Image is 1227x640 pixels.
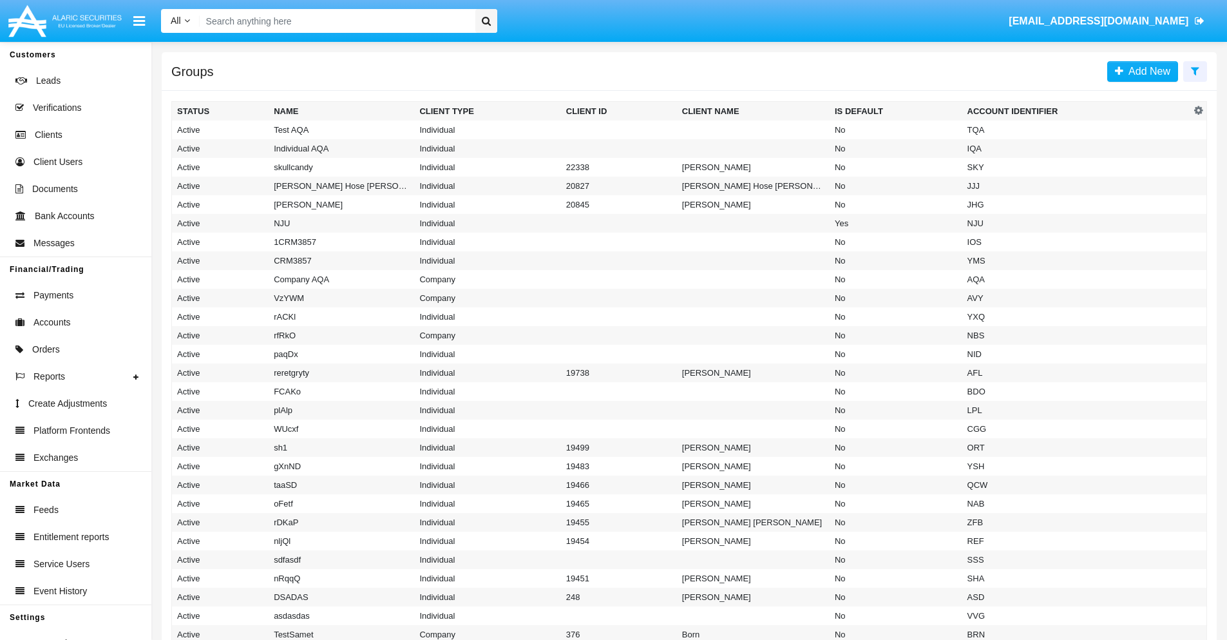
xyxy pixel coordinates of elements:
[172,270,269,289] td: Active
[1003,3,1211,39] a: [EMAIL_ADDRESS][DOMAIN_NAME]
[172,307,269,326] td: Active
[269,121,414,139] td: Test AQA
[172,177,269,195] td: Active
[414,307,560,326] td: Individual
[561,588,677,606] td: 248
[830,158,962,177] td: No
[414,177,560,195] td: Individual
[830,251,962,270] td: No
[172,513,269,532] td: Active
[172,550,269,569] td: Active
[172,401,269,420] td: Active
[830,476,962,494] td: No
[172,251,269,270] td: Active
[269,158,414,177] td: skullcandy
[677,588,830,606] td: [PERSON_NAME]
[33,316,71,329] span: Accounts
[172,569,269,588] td: Active
[414,195,560,214] td: Individual
[830,606,962,625] td: No
[830,364,962,382] td: No
[962,476,1191,494] td: QCW
[269,420,414,438] td: WUcxf
[33,585,87,598] span: Event History
[269,588,414,606] td: DSADAS
[172,102,269,121] th: Status
[962,233,1191,251] td: IOS
[172,588,269,606] td: Active
[33,530,109,544] span: Entitlement reports
[33,155,82,169] span: Client Users
[962,177,1191,195] td: JJJ
[830,345,962,364] td: No
[962,121,1191,139] td: TQA
[1009,15,1188,26] span: [EMAIL_ADDRESS][DOMAIN_NAME]
[269,139,414,158] td: Individual AQA
[677,438,830,457] td: [PERSON_NAME]
[171,66,214,77] h5: Groups
[414,139,560,158] td: Individual
[32,343,60,356] span: Orders
[830,513,962,532] td: No
[172,345,269,364] td: Active
[830,550,962,569] td: No
[172,289,269,307] td: Active
[172,457,269,476] td: Active
[172,382,269,401] td: Active
[830,420,962,438] td: No
[172,606,269,625] td: Active
[172,326,269,345] td: Active
[414,214,560,233] td: Individual
[561,364,677,382] td: 19738
[677,476,830,494] td: [PERSON_NAME]
[172,532,269,550] td: Active
[677,102,830,121] th: Client Name
[414,476,560,494] td: Individual
[677,457,830,476] td: [PERSON_NAME]
[962,420,1191,438] td: CGG
[172,438,269,457] td: Active
[1107,61,1178,82] a: Add New
[677,364,830,382] td: [PERSON_NAME]
[172,214,269,233] td: Active
[414,345,560,364] td: Individual
[269,494,414,513] td: oFetf
[269,382,414,401] td: FCAKo
[962,513,1191,532] td: ZFB
[269,606,414,625] td: asdasdas
[677,195,830,214] td: [PERSON_NAME]
[677,513,830,532] td: [PERSON_NAME] [PERSON_NAME]
[830,139,962,158] td: No
[33,370,65,383] span: Reports
[269,270,414,289] td: Company AQA
[561,513,677,532] td: 19455
[269,364,414,382] td: reretgryty
[830,569,962,588] td: No
[962,139,1191,158] td: IQA
[962,550,1191,569] td: SSS
[962,307,1191,326] td: YXQ
[269,457,414,476] td: gXnND
[414,606,560,625] td: Individual
[269,251,414,270] td: CRM3857
[677,177,830,195] td: [PERSON_NAME] Hose [PERSON_NAME]
[561,158,677,177] td: 22338
[1123,66,1170,77] span: Add New
[830,121,962,139] td: No
[830,457,962,476] td: No
[962,326,1191,345] td: NBS
[830,438,962,457] td: No
[830,233,962,251] td: No
[172,233,269,251] td: Active
[561,177,677,195] td: 20827
[269,401,414,420] td: plAlp
[172,494,269,513] td: Active
[561,195,677,214] td: 20845
[33,451,78,465] span: Exchanges
[414,382,560,401] td: Individual
[33,237,75,250] span: Messages
[33,289,73,302] span: Payments
[962,270,1191,289] td: AQA
[269,102,414,121] th: Name
[269,438,414,457] td: sh1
